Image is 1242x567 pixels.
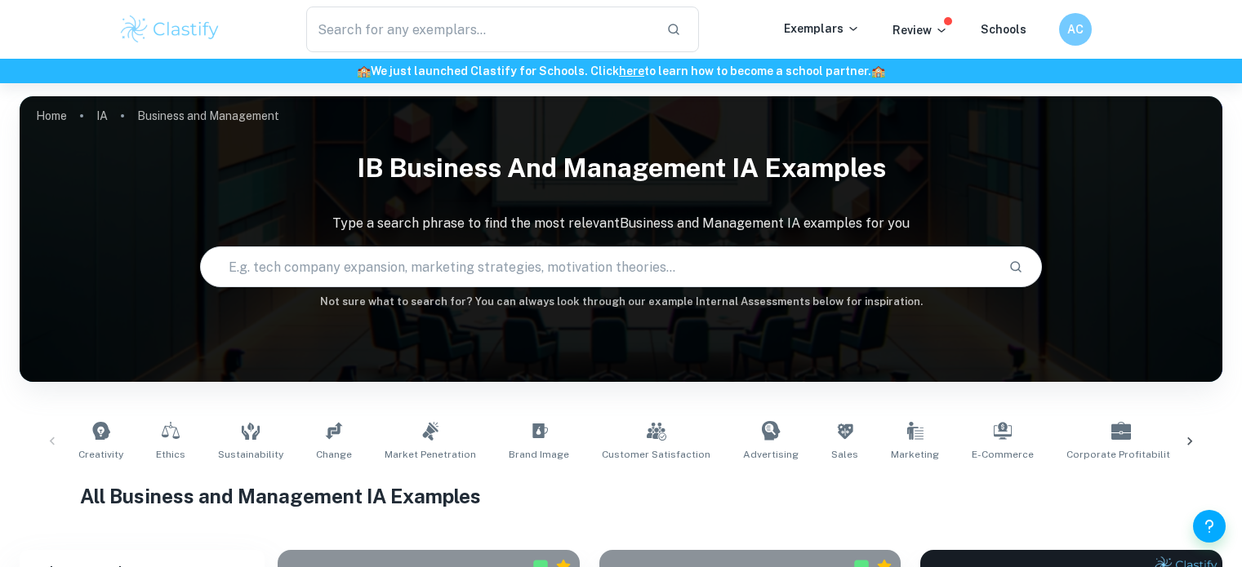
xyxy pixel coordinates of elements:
[871,64,885,78] span: 🏫
[891,447,939,462] span: Marketing
[1059,13,1092,46] button: AC
[743,447,799,462] span: Advertising
[357,64,371,78] span: 🏫
[20,294,1222,310] h6: Not sure what to search for? You can always look through our example Internal Assessments below f...
[218,447,283,462] span: Sustainability
[619,64,644,78] a: here
[78,447,123,462] span: Creativity
[1193,510,1226,543] button: Help and Feedback
[36,104,67,127] a: Home
[3,62,1239,80] h6: We just launched Clastify for Schools. Click to learn how to become a school partner.
[137,107,279,125] p: Business and Management
[201,244,995,290] input: E.g. tech company expansion, marketing strategies, motivation theories...
[385,447,476,462] span: Market Penetration
[1066,447,1175,462] span: Corporate Profitability
[306,7,654,52] input: Search for any exemplars...
[316,447,352,462] span: Change
[1066,20,1084,38] h6: AC
[156,447,185,462] span: Ethics
[20,142,1222,194] h1: IB Business and Management IA examples
[20,214,1222,233] p: Type a search phrase to find the most relevant Business and Management IA examples for you
[981,23,1026,36] a: Schools
[972,447,1034,462] span: E-commerce
[96,104,108,127] a: IA
[509,447,569,462] span: Brand Image
[831,447,858,462] span: Sales
[118,13,222,46] img: Clastify logo
[784,20,860,38] p: Exemplars
[1002,253,1030,281] button: Search
[80,481,1163,511] h1: All Business and Management IA Examples
[893,21,948,39] p: Review
[602,447,710,462] span: Customer Satisfaction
